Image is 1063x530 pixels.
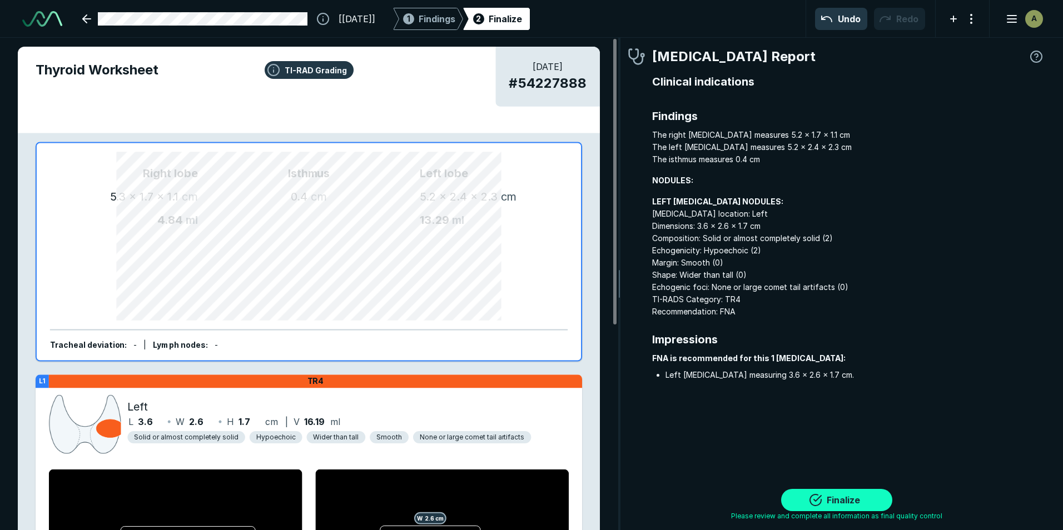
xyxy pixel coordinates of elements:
span: Right lobe [63,165,198,182]
span: None or large comet tail artifacts [420,432,524,442]
span: 5.3 x 1.7 x 1.1 [110,190,179,203]
img: See-Mode Logo [22,11,62,27]
span: 3.6 [138,415,153,428]
div: | [143,339,146,351]
span: 4.84 [157,213,183,227]
span: Clinical indications [652,73,1045,90]
span: 0.4 [291,190,307,203]
span: 5.2 x 2.4 x 2.3 [420,190,498,203]
span: [[DATE]] [339,12,375,26]
span: 13.29 [420,213,449,227]
span: W [176,415,185,428]
div: - [133,339,137,351]
div: Finalize [489,12,522,26]
span: L [128,415,133,428]
button: Redo [874,8,925,30]
span: Isthmus [198,165,420,182]
button: Undo [815,8,867,30]
span: Solid or almost completely solid [134,432,238,442]
span: TR4 [307,376,324,386]
span: 2 [476,13,481,24]
span: [DATE] [509,60,587,73]
span: A [1031,13,1037,24]
span: W 2.6 cm [414,512,446,524]
span: 1.7 [239,415,250,428]
span: cm [182,190,198,203]
span: cm [265,415,278,428]
span: ml [452,213,464,227]
span: Hypoechoic [256,432,296,442]
span: [MEDICAL_DATA] location: Left Dimensions: 3.6 x 2.6 x 1.7 cm Composition: Solid or almost complet... [652,196,1045,318]
span: Findings [652,108,1045,124]
button: avatar-name [999,8,1045,30]
span: Smooth [376,432,402,442]
span: 16.19 [304,415,325,428]
span: Wider than tall [313,432,359,442]
span: Please review and complete all information as final quality control [731,511,942,521]
strong: NODULES: [652,176,693,185]
strong: FNA is recommended for this 1 [MEDICAL_DATA]: [652,353,846,363]
span: Lymph nodes : [153,340,208,349]
span: H [227,415,234,428]
span: V [294,415,300,428]
span: 2.6 [189,415,203,428]
span: 1 [407,13,410,24]
span: Impressions [652,331,1045,348]
span: The right [MEDICAL_DATA] measures 5.2 x 1.7 x 1.1 cm The left [MEDICAL_DATA] measures 5.2 x 2.4 x... [652,129,1045,166]
span: Thyroid Worksheet [36,60,582,80]
div: avatar-name [1025,10,1043,28]
button: TI-RAD Grading [265,61,354,79]
button: Finalize [781,489,892,511]
span: Tracheal deviation : [50,340,127,349]
strong: LEFT [MEDICAL_DATA] NODULES: [652,197,783,206]
div: 2Finalize [463,8,530,30]
strong: L1 [39,377,46,385]
a: See-Mode Logo [18,7,67,31]
span: # 54227888 [509,73,587,93]
span: [MEDICAL_DATA] Report [652,47,816,67]
img: +Gj4zdAAAABklEQVQDAHJ2RVzI+7EEAAAAAElFTkSuQmCC [49,392,121,457]
span: Findings [419,12,455,26]
span: cm [311,190,327,203]
span: | [285,416,288,427]
span: ml [186,213,198,227]
span: Left lobe [420,165,554,182]
span: ml [330,415,340,428]
span: - [215,340,218,349]
span: cm [501,190,517,203]
div: 1Findings [393,8,463,30]
span: Left [127,398,148,415]
li: Left [MEDICAL_DATA] measuring 3.6 x 2.6 x 1.7 cm. [665,369,1045,381]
